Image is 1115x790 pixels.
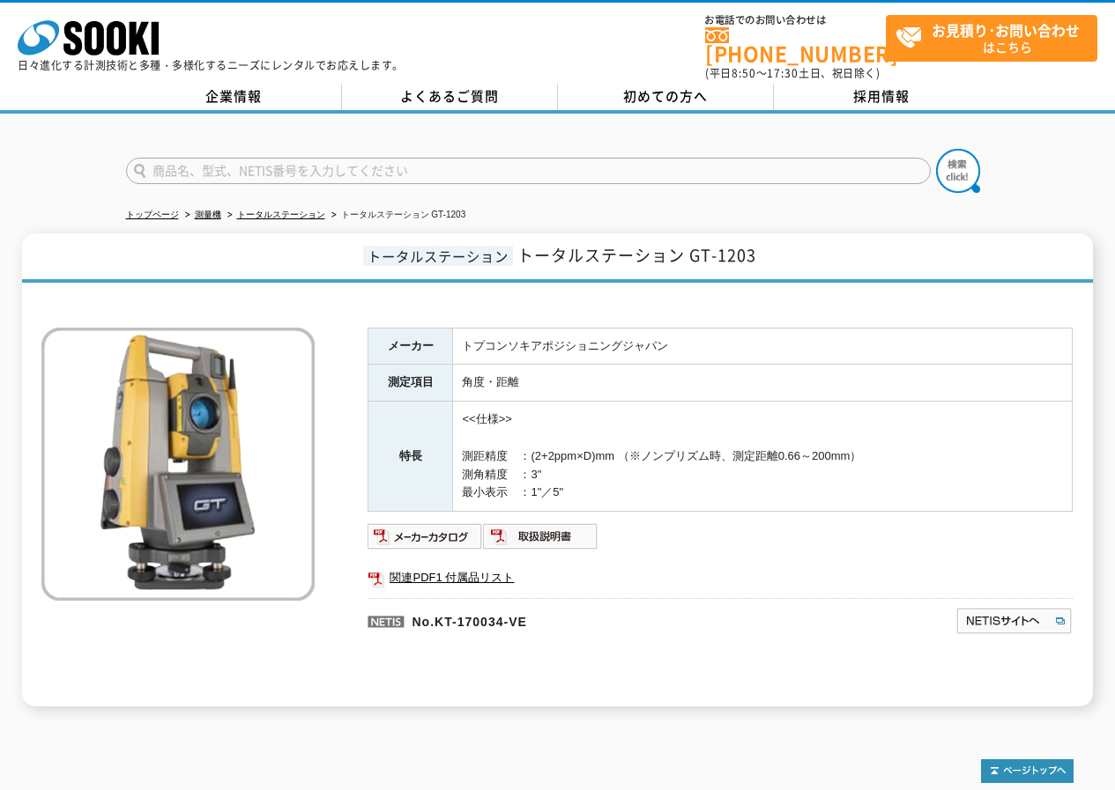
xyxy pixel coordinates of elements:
img: トップページへ [981,759,1074,783]
li: トータルステーション GT-1203 [328,206,466,225]
span: 8:50 [732,65,756,81]
a: 関連PDF1 付属品リスト [368,566,1073,589]
th: 測定項目 [368,365,453,402]
input: 商品名、型式、NETIS番号を入力してください [126,158,931,184]
a: よくあるご質問 [342,84,558,110]
a: [PHONE_NUMBER] [705,27,886,63]
a: お見積り･お問い合わせはこちら [886,15,1097,62]
a: メーカーカタログ [368,534,483,547]
a: 企業情報 [126,84,342,110]
span: はこちら [896,16,1096,60]
a: 採用情報 [774,84,990,110]
td: <<仕様>> 測距精度 ：(2+2ppm×D)mm （※ノンプリズム時、測定距離0.66～200mm） 測角精度 ：3" 最小表示 ：1"／5" [453,402,1073,512]
th: メーカー [368,328,453,365]
img: メーカーカタログ [368,522,483,550]
a: 測量機 [195,210,221,219]
strong: お見積り･お問い合わせ [932,19,1080,41]
a: 初めての方へ [558,84,774,110]
span: お電話でのお問い合わせは [705,15,886,26]
img: btn_search.png [936,149,980,193]
p: No.KT-170034-VE [368,598,785,640]
a: トータルステーション [237,210,325,219]
td: トプコンソキアポジショニングジャパン [453,328,1073,365]
span: トータルステーション [363,246,513,266]
a: 取扱説明書 [483,534,598,547]
img: NETISサイトへ [955,607,1073,635]
a: トップページ [126,210,179,219]
th: 特長 [368,402,453,512]
span: 17:30 [767,65,799,81]
img: 取扱説明書 [483,522,598,550]
span: 初めての方へ [623,86,708,106]
p: 日々進化する計測技術と多種・多様化するニーズにレンタルでお応えします。 [18,60,404,70]
span: (平日 ～ 土日、祝日除く) [705,65,880,81]
img: トータルステーション GT-1203 [41,328,315,601]
span: トータルステーション GT-1203 [517,243,756,267]
td: 角度・距離 [453,365,1073,402]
